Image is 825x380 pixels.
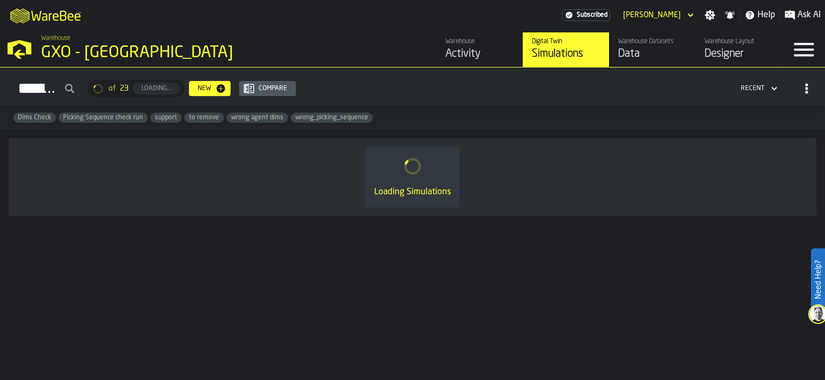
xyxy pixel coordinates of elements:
[41,35,70,42] span: Warehouse
[782,32,825,67] label: button-toggle-Menu
[532,38,600,45] div: Digital Twin
[695,32,782,67] a: link-to-/wh/i/ae0cd702-8cb1-4091-b3be-0aee77957c79/designer
[291,114,373,121] span: wrong_picking_sequence
[523,32,609,67] a: link-to-/wh/i/ae0cd702-8cb1-4091-b3be-0aee77957c79/simulations
[254,85,292,92] div: Compare
[577,11,607,19] span: Subscribed
[740,9,780,22] label: button-toggle-Help
[13,114,56,121] span: Dims Check
[41,43,333,63] div: GXO - [GEOGRAPHIC_DATA]
[532,46,600,62] div: Simulations
[227,114,288,121] span: wrong agent dims
[185,114,224,121] span: to remove
[812,249,824,310] label: Need Help?
[797,9,821,22] span: Ask AI
[239,81,296,96] button: button-Compare
[705,46,773,62] div: Designer
[609,32,695,67] a: link-to-/wh/i/ae0cd702-8cb1-4091-b3be-0aee77957c79/data
[618,38,687,45] div: Warehouse Datasets
[151,114,181,121] span: support
[436,32,523,67] a: link-to-/wh/i/ae0cd702-8cb1-4091-b3be-0aee77957c79/feed/
[445,38,514,45] div: Warehouse
[623,11,681,19] div: DropdownMenuValue-Jack Collinson
[59,114,147,121] span: Picking Sequence check run
[109,84,116,93] span: of
[120,84,129,93] span: 23
[562,9,610,21] a: link-to-/wh/i/ae0cd702-8cb1-4091-b3be-0aee77957c79/settings/billing
[445,46,514,62] div: Activity
[562,9,610,21] div: Menu Subscription
[618,46,687,62] div: Data
[705,38,773,45] div: Warehouse Layout
[133,83,180,94] button: button-Loading...
[780,9,825,22] label: button-toggle-Ask AI
[83,80,189,97] div: ButtonLoadMore-Loading...-Prev-First-Last
[189,81,231,96] button: button-New
[9,138,816,216] div: ItemListCard-
[741,85,765,92] div: DropdownMenuValue-4
[758,9,775,22] span: Help
[720,10,740,21] label: button-toggle-Notifications
[700,10,720,21] label: button-toggle-Settings
[137,85,176,92] div: Loading...
[736,82,780,95] div: DropdownMenuValue-4
[193,85,215,92] div: New
[619,9,696,22] div: DropdownMenuValue-Jack Collinson
[374,186,451,199] div: Loading Simulations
